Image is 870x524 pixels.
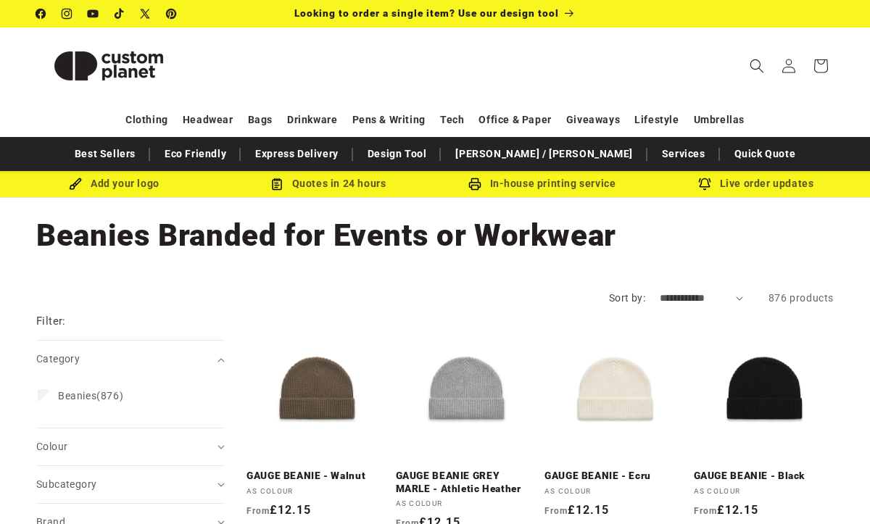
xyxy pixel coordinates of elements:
[544,470,685,483] a: GAUGE BEANIE - Ecru
[36,313,66,330] h2: Filter:
[36,441,67,452] span: Colour
[36,341,225,378] summary: Category (0 selected)
[694,470,834,483] a: GAUGE BEANIE - Black
[183,107,233,133] a: Headwear
[36,466,225,503] summary: Subcategory (0 selected)
[221,175,435,193] div: Quotes in 24 hours
[246,470,387,483] a: GAUGE BEANIE - Walnut
[248,107,273,133] a: Bags
[36,353,80,365] span: Category
[294,7,559,19] span: Looking to order a single item? Use our design tool
[157,141,233,167] a: Eco Friendly
[36,478,96,490] span: Subcategory
[36,216,834,255] h1: Beanies Branded for Events or Workwear
[31,28,187,104] a: Custom Planet
[435,175,649,193] div: In-house printing service
[125,107,168,133] a: Clothing
[270,178,283,191] img: Order Updates Icon
[694,107,745,133] a: Umbrellas
[36,428,225,465] summary: Colour (0 selected)
[634,107,679,133] a: Lifestyle
[36,33,181,99] img: Custom Planet
[468,178,481,191] img: In-house printing
[287,107,337,133] a: Drinkware
[727,141,803,167] a: Quick Quote
[352,107,426,133] a: Pens & Writing
[440,107,464,133] a: Tech
[741,50,773,82] summary: Search
[448,141,639,167] a: [PERSON_NAME] / [PERSON_NAME]
[248,141,346,167] a: Express Delivery
[58,390,96,402] span: Beanies
[360,141,434,167] a: Design Tool
[649,175,863,193] div: Live order updates
[655,141,713,167] a: Services
[69,178,82,191] img: Brush Icon
[396,470,536,495] a: GAUGE BEANIE GREY MARLE - Athletic Heather
[566,107,620,133] a: Giveaways
[478,107,551,133] a: Office & Paper
[698,178,711,191] img: Order updates
[7,175,221,193] div: Add your logo
[609,292,645,304] label: Sort by:
[67,141,143,167] a: Best Sellers
[768,292,834,304] span: 876 products
[58,389,123,402] span: (876)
